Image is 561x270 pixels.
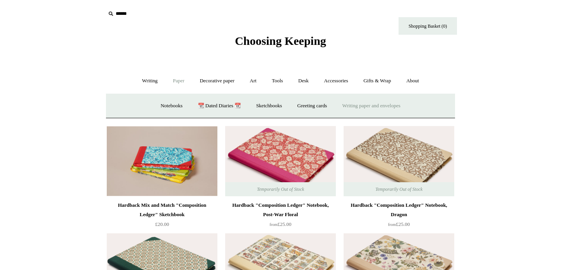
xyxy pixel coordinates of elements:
[344,126,454,196] a: Hardback "Composition Ledger" Notebook, Dragon Hardback "Composition Ledger" Notebook, Dragon Tem...
[344,126,454,196] img: Hardback "Composition Ledger" Notebook, Dragon
[225,126,336,196] a: Hardback "Composition Ledger" Notebook, Post-War Floral Hardback "Composition Ledger" Notebook, P...
[225,201,336,233] a: Hardback "Composition Ledger" Notebook, Post-War Floral from£25.00
[227,201,334,219] div: Hardback "Composition Ledger" Notebook, Post-War Floral
[317,71,355,91] a: Accessories
[166,71,192,91] a: Paper
[249,182,312,196] span: Temporarily Out of Stock
[367,182,430,196] span: Temporarily Out of Stock
[109,201,215,219] div: Hardback Mix and Match "Composition Ledger" Sketchbook
[155,221,169,227] span: £20.00
[346,201,452,219] div: Hardback "Composition Ledger" Notebook, Dragon
[291,71,316,91] a: Desk
[388,222,396,227] span: from
[191,96,248,116] a: 📆 Dated Diaries 📆
[344,201,454,233] a: Hardback "Composition Ledger" Notebook, Dragon from£25.00
[153,96,189,116] a: Notebooks
[388,221,410,227] span: £25.00
[335,96,408,116] a: Writing paper and envelopes
[270,221,291,227] span: £25.00
[235,34,326,47] span: Choosing Keeping
[107,126,217,196] a: Hardback Mix and Match "Composition Ledger" Sketchbook Hardback Mix and Match "Composition Ledger...
[356,71,398,91] a: Gifts & Wrap
[399,71,426,91] a: About
[243,71,263,91] a: Art
[107,201,217,233] a: Hardback Mix and Match "Composition Ledger" Sketchbook £20.00
[265,71,290,91] a: Tools
[270,222,277,227] span: from
[135,71,165,91] a: Writing
[107,126,217,196] img: Hardback Mix and Match "Composition Ledger" Sketchbook
[235,41,326,46] a: Choosing Keeping
[290,96,334,116] a: Greeting cards
[399,17,457,35] a: Shopping Basket (0)
[225,126,336,196] img: Hardback "Composition Ledger" Notebook, Post-War Floral
[193,71,242,91] a: Decorative paper
[249,96,289,116] a: Sketchbooks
